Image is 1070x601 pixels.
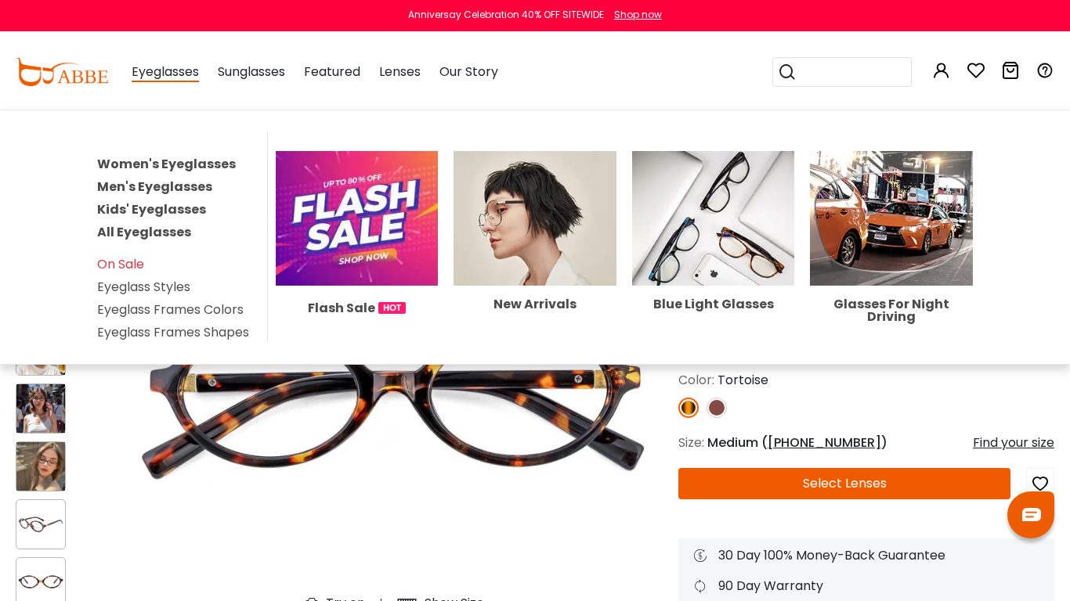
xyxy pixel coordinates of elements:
div: Blue Light Glasses [632,298,795,311]
span: Lenses [379,63,421,81]
a: Eyeglass Frames Shapes [97,323,249,341]
div: Anniversay Celebration 40% OFF SITEWIDE [408,8,604,22]
img: Knowledge Tortoise Acetate Eyeglasses , UniversalBridgeFit Frames from ABBE Glasses [16,442,65,491]
a: Eyeglass Frames Colors [97,300,244,318]
a: On Sale [97,255,144,273]
button: Select Lenses [678,468,1010,499]
a: Kids' Eyeglasses [97,200,206,218]
div: Shop now [614,8,662,22]
img: Knowledge Tortoise Acetate Eyeglasses , UniversalBridgeFit Frames from ABBE Glasses [16,512,65,536]
span: Our Story [439,63,498,81]
img: abbeglasses.com [16,58,108,86]
span: Tortoise [718,371,768,389]
img: Blue Light Glasses [632,151,795,286]
span: Featured [304,63,360,81]
img: Knowledge Tortoise Acetate Eyeglasses , UniversalBridgeFit Frames from ABBE Glasses [16,570,65,594]
span: Eyeglasses [132,63,199,82]
span: Color: [678,371,714,389]
div: New Arrivals [454,298,616,311]
div: Find your size [973,434,1054,452]
img: Glasses For Night Driving [810,151,973,286]
a: Men's Eyeglasses [97,178,212,196]
a: Women's Eyeglasses [97,155,236,173]
img: Knowledge Tortoise Acetate Eyeglasses , UniversalBridgeFit Frames from ABBE Glasses [16,384,65,433]
a: Flash Sale [276,208,439,317]
img: New Arrivals [454,151,616,286]
img: 1724998894317IetNH.gif [378,302,406,314]
a: Glasses For Night Driving [810,208,973,322]
span: Sunglasses [218,63,285,81]
a: Blue Light Glasses [632,208,795,310]
span: Flash Sale [308,298,375,318]
span: Medium ( ) [707,434,887,452]
img: Flash Sale [276,151,439,286]
a: New Arrivals [454,208,616,310]
img: chat [1022,508,1041,521]
a: Eyeglass Styles [97,278,190,296]
div: Glasses For Night Driving [810,298,973,323]
span: [PHONE_NUMBER] [768,434,881,452]
a: All Eyeglasses [97,223,191,241]
div: 30 Day 100% Money-Back Guarantee [694,546,1039,565]
span: Size: [678,434,704,452]
a: Shop now [606,8,662,21]
div: 90 Day Warranty [694,577,1039,596]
